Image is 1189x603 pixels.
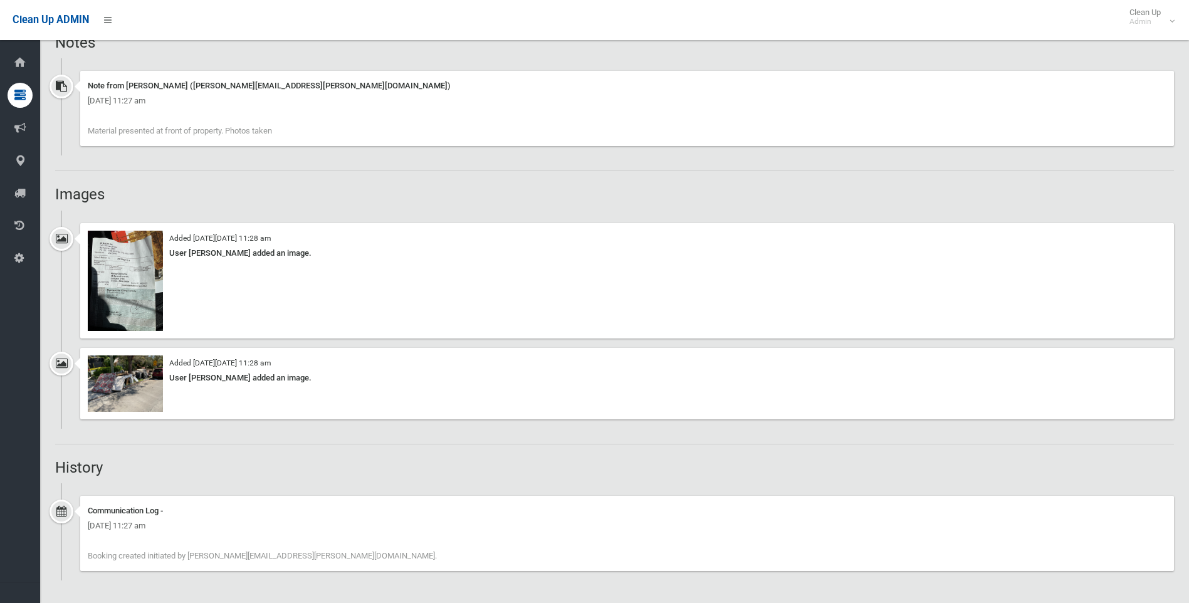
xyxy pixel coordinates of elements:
span: Clean Up [1123,8,1173,26]
h2: Notes [55,34,1174,51]
div: User [PERSON_NAME] added an image. [88,370,1166,385]
div: Communication Log - [88,503,1166,518]
span: Booking created initiated by [PERSON_NAME][EMAIL_ADDRESS][PERSON_NAME][DOMAIN_NAME]. [88,551,437,560]
h2: Images [55,186,1174,202]
small: Added [DATE][DATE] 11:28 am [169,234,271,243]
div: User [PERSON_NAME] added an image. [88,246,1166,261]
span: Material presented at front of property. Photos taken [88,126,272,135]
div: [DATE] 11:27 am [88,518,1166,533]
div: Note from [PERSON_NAME] ([PERSON_NAME][EMAIL_ADDRESS][PERSON_NAME][DOMAIN_NAME]) [88,78,1166,93]
img: image.jpg [88,231,163,331]
span: Clean Up ADMIN [13,14,89,26]
small: Added [DATE][DATE] 11:28 am [169,359,271,367]
small: Admin [1129,17,1161,26]
img: image.jpg [88,355,163,412]
h2: History [55,459,1174,476]
div: [DATE] 11:27 am [88,93,1166,108]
